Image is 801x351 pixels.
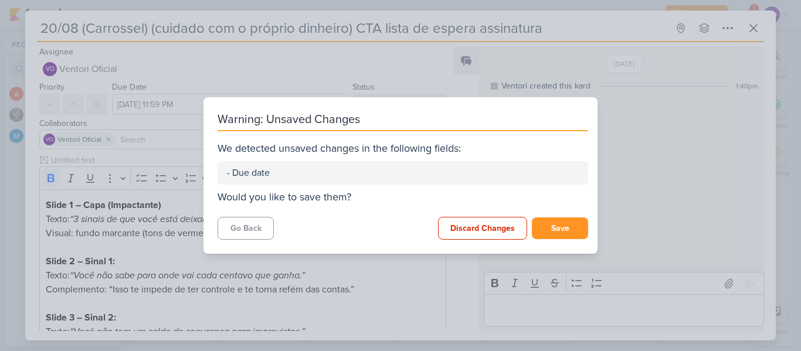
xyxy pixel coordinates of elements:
[218,189,588,205] div: Would you like to save them?
[532,217,588,239] button: Save
[218,141,588,156] div: We detected unsaved changes in the following fields:
[438,217,527,240] button: Discard Changes
[218,111,588,131] div: Warning: Unsaved Changes
[227,166,579,180] div: - Due date
[218,217,274,240] button: Go Back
